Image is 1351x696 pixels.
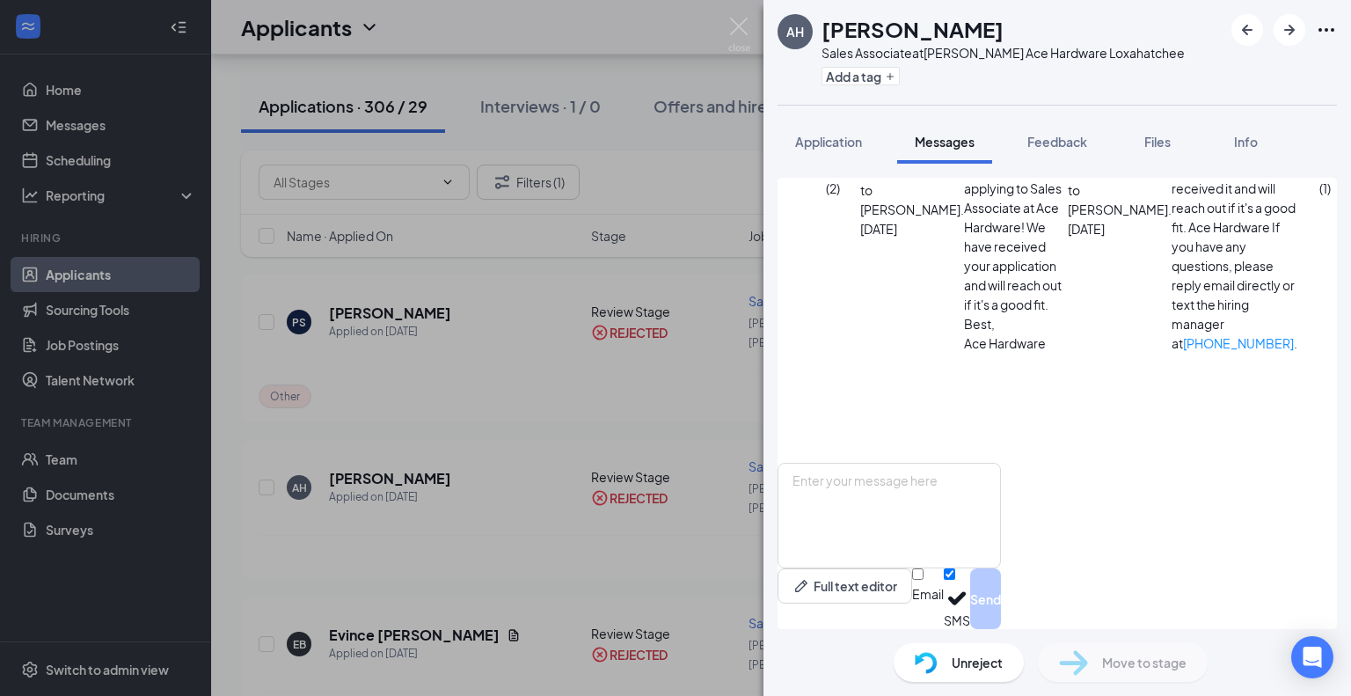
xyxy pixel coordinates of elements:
[1316,19,1337,40] svg: Ellipses
[1237,19,1258,40] svg: ArrowLeftNew
[912,568,924,580] input: Email
[1234,134,1258,150] span: Info
[1027,134,1087,150] span: Feedback
[822,14,1004,44] h1: [PERSON_NAME]
[912,585,944,603] div: Email
[786,23,804,40] div: AH
[822,67,900,85] button: PlusAdd a tag
[822,44,1185,62] div: Sales Associate at [PERSON_NAME] Ace Hardware Loxahatchee
[1102,653,1187,672] span: Move to stage
[915,134,975,150] span: Messages
[944,612,970,629] div: SMS
[964,333,1068,353] p: Ace Hardware
[885,71,895,82] svg: Plus
[795,134,862,150] span: Application
[1183,335,1294,351] a: [PHONE_NUMBER]
[970,568,1001,629] button: Send
[1291,636,1333,678] div: Open Intercom Messenger
[1274,14,1305,46] button: ArrowRight
[1144,134,1171,150] span: Files
[792,577,810,595] svg: Pen
[952,653,1003,672] span: Unreject
[778,568,912,604] button: Full text editorPen
[1279,19,1300,40] svg: ArrowRight
[944,568,955,580] input: SMS
[1231,14,1263,46] button: ArrowLeftNew
[1068,219,1105,238] span: [DATE]
[860,219,897,238] span: [DATE]
[964,314,1068,333] p: Best,
[944,585,970,612] svg: Checkmark
[964,159,1068,314] p: Thank you for applying to Sales Associate at Ace Hardware! We have received your application and ...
